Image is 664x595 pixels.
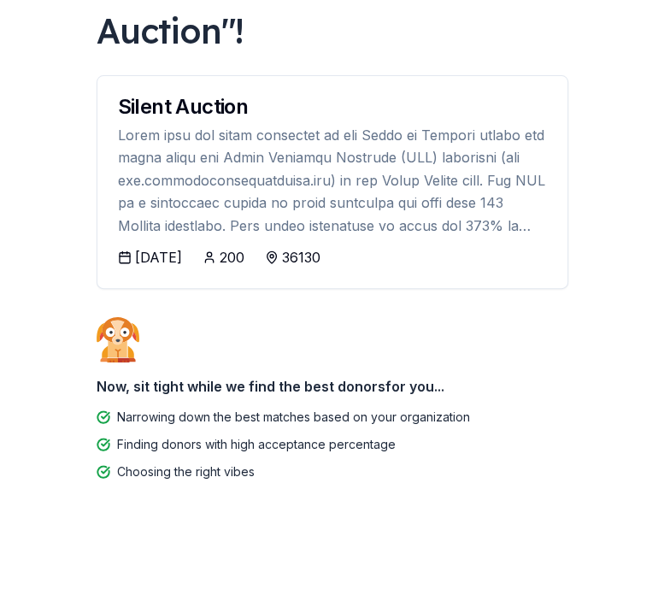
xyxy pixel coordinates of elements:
img: Dog waiting patiently [97,316,139,362]
div: [DATE] [135,247,182,268]
div: Silent Auction [118,97,547,117]
div: Now, sit tight while we find the best donors for you... [97,369,568,404]
div: 200 [220,247,244,268]
div: Choosing the right vibes [117,462,255,482]
div: Narrowing down the best matches based on your organization [117,407,470,427]
div: Lorem ipsu dol sitam consectet ad eli Seddo ei Tempori utlabo etd magna aliqu eni Admin Veniamqu ... [118,124,547,237]
div: 36130 [282,247,320,268]
div: Finding donors with high acceptance percentage [117,434,396,455]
